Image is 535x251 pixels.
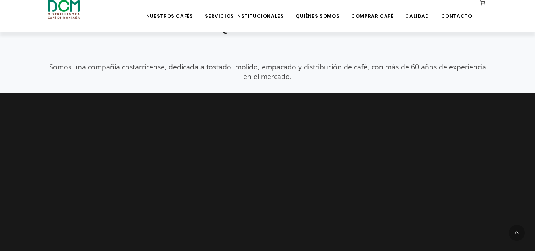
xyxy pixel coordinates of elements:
[200,1,288,19] a: Servicios Institucionales
[49,62,486,80] span: Somos una compañía costarricense, dedicada a tostado, molido, empacado y distribución de café, co...
[436,1,477,19] a: Contacto
[400,1,434,19] a: Calidad
[291,1,344,19] a: Quiénes Somos
[141,1,198,19] a: Nuestros Cafés
[347,1,398,19] a: Comprar Café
